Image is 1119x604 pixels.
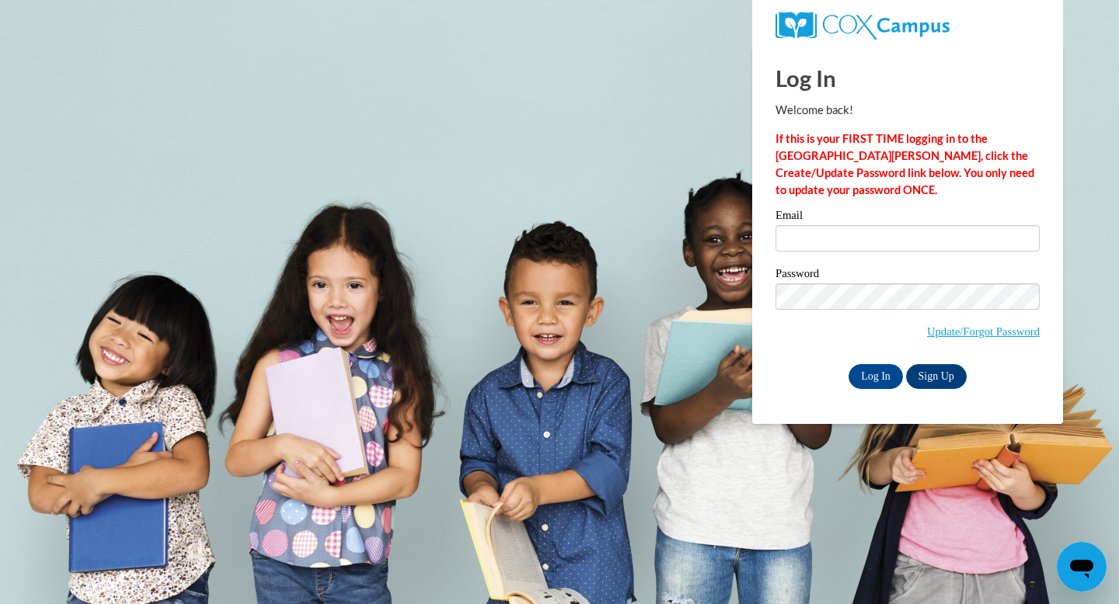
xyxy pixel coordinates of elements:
[776,102,1040,119] p: Welcome back!
[849,364,903,389] input: Log In
[776,12,950,40] img: COX Campus
[927,325,1040,338] a: Update/Forgot Password
[776,210,1040,225] label: Email
[776,62,1040,94] h1: Log In
[906,364,967,389] a: Sign Up
[776,12,1040,40] a: COX Campus
[776,268,1040,283] label: Password
[776,132,1034,196] strong: If this is your FIRST TIME logging in to the [GEOGRAPHIC_DATA][PERSON_NAME], click the Create/Upd...
[1057,542,1107,592] iframe: Button to launch messaging window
